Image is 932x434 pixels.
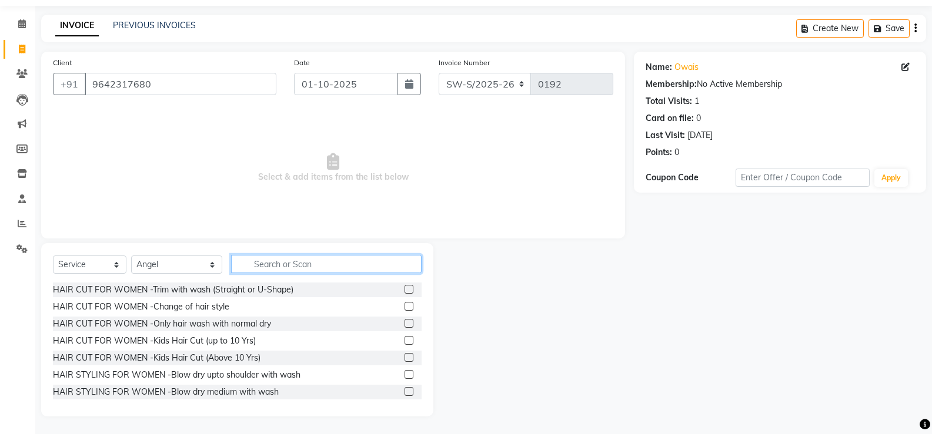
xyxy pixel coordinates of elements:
[231,255,422,273] input: Search or Scan
[736,169,870,187] input: Enter Offer / Coupon Code
[687,129,713,142] div: [DATE]
[439,58,490,68] label: Invoice Number
[85,73,276,95] input: Search by Name/Mobile/Email/Code
[646,78,914,90] div: No Active Membership
[53,73,86,95] button: +91
[674,146,679,159] div: 0
[796,19,864,38] button: Create New
[55,15,99,36] a: INVOICE
[874,169,908,187] button: Apply
[674,61,699,73] a: Owais
[53,335,256,347] div: HAIR CUT FOR WOMEN -Kids Hair Cut (up to 10 Yrs)
[53,58,72,68] label: Client
[694,95,699,107] div: 1
[53,301,229,313] div: HAIR CUT FOR WOMEN -Change of hair style
[646,129,685,142] div: Last Visit:
[53,109,613,227] span: Select & add items from the list below
[53,284,293,296] div: HAIR CUT FOR WOMEN -Trim with wash (Straight or U-Shape)
[696,112,701,125] div: 0
[53,352,260,364] div: HAIR CUT FOR WOMEN -Kids Hair Cut (Above 10 Yrs)
[646,78,697,90] div: Membership:
[868,19,910,38] button: Save
[53,369,300,381] div: HAIR STYLING FOR WOMEN -Blow dry upto shoulder with wash
[646,171,735,184] div: Coupon Code
[646,61,672,73] div: Name:
[646,146,672,159] div: Points:
[646,112,694,125] div: Card on file:
[53,386,279,398] div: HAIR STYLING FOR WOMEN -Blow dry medium with wash
[294,58,310,68] label: Date
[646,95,692,107] div: Total Visits:
[53,318,271,330] div: HAIR CUT FOR WOMEN -Only hair wash with normal dry
[113,20,196,31] a: PREVIOUS INVOICES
